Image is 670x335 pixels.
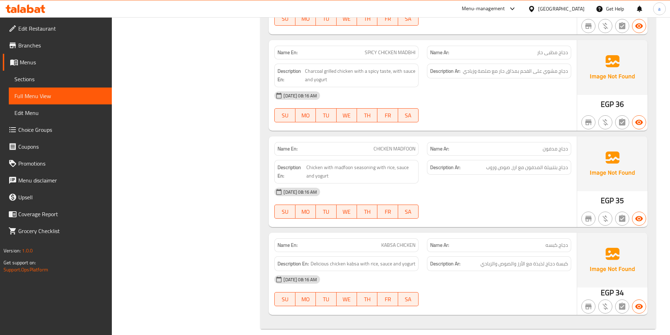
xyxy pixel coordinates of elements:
[9,71,112,88] a: Sections
[462,5,505,13] div: Menu-management
[339,207,354,217] span: WE
[601,286,614,299] span: EGP
[298,207,313,217] span: MO
[543,145,568,153] span: دجاج مدفون
[3,223,112,239] a: Grocery Checklist
[374,145,415,153] span: CHICKEN MADFOON
[480,259,568,268] span: كبسة دجاج لذيذة مع الأرز والصوص والزبادي
[337,12,357,26] button: WE
[615,19,629,33] button: Not has choices
[319,207,333,217] span: TU
[295,292,316,306] button: MO
[18,176,106,185] span: Menu disclaimer
[581,115,595,129] button: Not branch specific item
[305,67,415,84] span: Charcoal grilled chicken with a spicy taste, with sauce and yogurt
[295,108,316,122] button: MO
[3,37,112,54] a: Branches
[360,110,375,121] span: TH
[277,163,305,180] strong: Description En:
[337,292,357,306] button: WE
[615,115,629,129] button: Not has choices
[577,40,647,95] img: Ae5nvW7+0k+MAAAAAElFTkSuQmCC
[3,20,112,37] a: Edit Restaurant
[365,49,415,56] span: SPICY CHICKEN MADBHI
[430,163,460,172] strong: Description Ar:
[430,259,460,268] strong: Description Ar:
[615,286,624,299] span: 34
[581,19,595,33] button: Not branch specific item
[545,241,568,249] span: دجاج كبسه
[577,233,647,288] img: Ae5nvW7+0k+MAAAAAElFTkSuQmCC
[311,259,415,268] span: Delicious chicken kabsa with rice, sauce and yogurt
[319,294,333,304] span: TU
[298,110,313,121] span: MO
[615,212,629,226] button: Not has choices
[295,12,316,26] button: MO
[277,14,292,24] span: SU
[316,205,336,219] button: TU
[486,163,568,172] span: دجاج بتتبيلة المدفون مع ارز، صوص وروب
[598,299,612,314] button: Purchased item
[357,205,377,219] button: TH
[277,67,304,84] strong: Description En:
[377,292,398,306] button: FR
[463,67,568,76] span: دجاج مشوي على الفحم بمذاق حار مع صلصة وزبادي
[274,108,295,122] button: SU
[577,136,647,191] img: Ae5nvW7+0k+MAAAAAElFTkSuQmCC
[3,206,112,223] a: Coverage Report
[3,155,112,172] a: Promotions
[298,294,313,304] span: MO
[430,67,460,76] strong: Description Ar:
[3,172,112,189] a: Menu disclaimer
[337,108,357,122] button: WE
[598,19,612,33] button: Purchased item
[615,299,629,314] button: Not has choices
[274,205,295,219] button: SU
[337,205,357,219] button: WE
[3,189,112,206] a: Upsell
[398,12,419,26] button: SA
[20,58,106,66] span: Menus
[357,108,377,122] button: TH
[277,259,309,268] strong: Description En:
[601,194,614,207] span: EGP
[357,12,377,26] button: TH
[274,292,295,306] button: SU
[339,294,354,304] span: WE
[4,246,21,255] span: Version:
[9,104,112,121] a: Edit Menu
[339,110,354,121] span: WE
[401,207,416,217] span: SA
[277,207,292,217] span: SU
[274,12,295,26] button: SU
[537,49,568,56] span: دجاج مظبى حار
[306,163,415,180] span: Chicken with madfoon seasoning with rice, sauce and yogurt
[601,97,614,111] span: EGP
[295,205,316,219] button: MO
[377,108,398,122] button: FR
[18,193,106,201] span: Upsell
[18,125,106,134] span: Choice Groups
[18,142,106,151] span: Coupons
[277,110,292,121] span: SU
[3,121,112,138] a: Choice Groups
[319,14,333,24] span: TU
[4,265,48,274] a: Support.OpsPlatform
[14,92,106,100] span: Full Menu View
[380,207,395,217] span: FR
[18,41,106,50] span: Branches
[380,294,395,304] span: FR
[277,294,292,304] span: SU
[581,212,595,226] button: Not branch specific item
[377,205,398,219] button: FR
[430,49,449,56] strong: Name Ar:
[14,109,106,117] span: Edit Menu
[398,108,419,122] button: SA
[430,145,449,153] strong: Name Ar:
[401,14,416,24] span: SA
[360,14,375,24] span: TH
[281,276,320,283] span: [DATE] 08:16 AM
[615,194,624,207] span: 35
[360,207,375,217] span: TH
[401,110,416,121] span: SA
